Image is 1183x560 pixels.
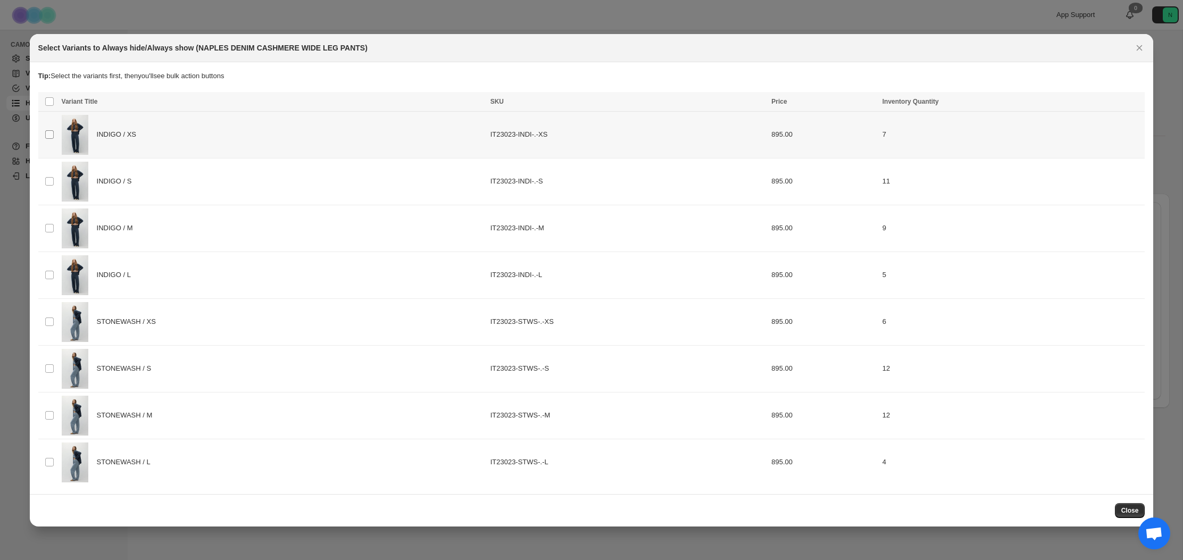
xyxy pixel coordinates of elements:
img: IT23023_NAPLES_INDIGO_0220.jpg [62,208,88,248]
p: Select the variants first, then you'll see bulk action buttons [38,71,1145,81]
img: IT23023_NAPLES_STONEWASH_0382.jpg [62,349,88,389]
span: STONEWASH / S [97,363,157,374]
span: STONEWASH / XS [97,316,162,327]
td: 895.00 [768,345,879,392]
td: 11 [879,158,1145,205]
td: 6 [879,298,1145,345]
img: IT23023_NAPLES_INDIGO_0220.jpg [62,115,88,155]
span: Inventory Quantity [882,98,939,105]
img: IT23023_NAPLES_STONEWASH_0382.jpg [62,396,88,436]
span: Price [771,98,787,105]
td: IT23023-INDI-.-L [487,252,769,298]
span: INDIGO / L [97,270,137,280]
img: IT23023_NAPLES_INDIGO_0220.jpg [62,255,88,295]
span: INDIGO / S [97,176,138,187]
td: 895.00 [768,298,879,345]
td: IT23023-INDI-.-XS [487,111,769,158]
span: SKU [490,98,504,105]
td: IT23023-STWS-.-XS [487,298,769,345]
td: 4 [879,439,1145,486]
td: 895.00 [768,205,879,252]
div: Open chat [1138,517,1170,549]
td: 895.00 [768,392,879,439]
td: 12 [879,392,1145,439]
img: IT23023_NAPLES_STONEWASH_0382.jpg [62,302,88,342]
span: Variant Title [62,98,98,105]
td: 9 [879,205,1145,252]
td: 895.00 [768,439,879,486]
td: IT23023-INDI-.-M [487,205,769,252]
span: STONEWASH / L [97,457,156,467]
td: IT23023-STWS-.-M [487,392,769,439]
button: Close [1115,503,1145,518]
td: 895.00 [768,252,879,298]
td: 895.00 [768,111,879,158]
td: 895.00 [768,158,879,205]
td: 7 [879,111,1145,158]
button: Close [1132,40,1147,55]
td: IT23023-STWS-.-L [487,439,769,486]
td: IT23023-STWS-.-S [487,345,769,392]
img: IT23023_NAPLES_INDIGO_0220.jpg [62,162,88,202]
span: INDIGO / M [97,223,139,233]
span: STONEWASH / M [97,410,159,421]
h2: Select Variants to Always hide/Always show (NAPLES DENIM CASHMERE WIDE LEG PANTS) [38,43,368,53]
img: IT23023_NAPLES_STONEWASH_0382.jpg [62,442,88,482]
span: Close [1121,506,1139,515]
td: 5 [879,252,1145,298]
td: 12 [879,345,1145,392]
td: IT23023-INDI-.-S [487,158,769,205]
span: INDIGO / XS [97,129,142,140]
strong: Tip: [38,72,51,80]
